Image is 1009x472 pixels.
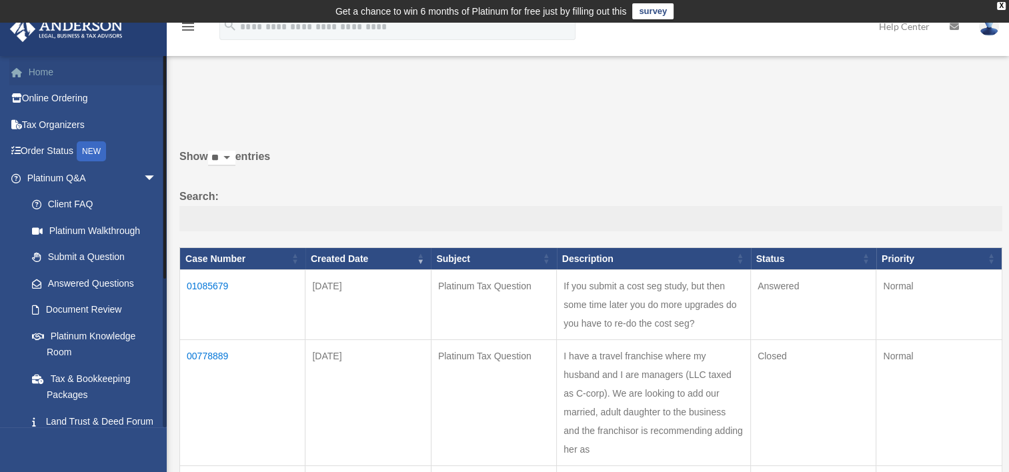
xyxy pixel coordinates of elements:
[9,165,170,191] a: Platinum Q&Aarrow_drop_down
[143,165,170,192] span: arrow_drop_down
[223,18,237,33] i: search
[77,141,106,161] div: NEW
[751,340,876,466] td: Closed
[876,247,1002,270] th: Priority: activate to sort column ascending
[19,365,170,408] a: Tax & Bookkeeping Packages
[997,2,1006,10] div: close
[751,247,876,270] th: Status: activate to sort column ascending
[431,270,556,340] td: Platinum Tax Question
[305,247,431,270] th: Created Date: activate to sort column ascending
[180,247,305,270] th: Case Number: activate to sort column ascending
[9,85,177,112] a: Online Ordering
[19,270,163,297] a: Answered Questions
[180,19,196,35] i: menu
[557,270,751,340] td: If you submit a cost seg study, but then some time later you do more upgrades do you have to re-d...
[305,270,431,340] td: [DATE]
[19,323,170,365] a: Platinum Knowledge Room
[179,187,1002,231] label: Search:
[179,206,1002,231] input: Search:
[208,151,235,166] select: Showentries
[180,270,305,340] td: 01085679
[632,3,674,19] a: survey
[19,217,170,244] a: Platinum Walkthrough
[9,138,177,165] a: Order StatusNEW
[180,340,305,466] td: 00778889
[431,340,556,466] td: Platinum Tax Question
[19,244,170,271] a: Submit a Question
[751,270,876,340] td: Answered
[431,247,556,270] th: Subject: activate to sort column ascending
[557,340,751,466] td: I have a travel franchise where my husband and I are managers (LLC taxed as C-corp). We are looki...
[19,408,170,435] a: Land Trust & Deed Forum
[19,297,170,323] a: Document Review
[9,59,177,85] a: Home
[876,270,1002,340] td: Normal
[180,23,196,35] a: menu
[876,340,1002,466] td: Normal
[9,111,177,138] a: Tax Organizers
[19,191,170,218] a: Client FAQ
[557,247,751,270] th: Description: activate to sort column ascending
[305,340,431,466] td: [DATE]
[979,17,999,36] img: User Pic
[335,3,627,19] div: Get a chance to win 6 months of Platinum for free just by filling out this
[179,147,1002,179] label: Show entries
[6,16,127,42] img: Anderson Advisors Platinum Portal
